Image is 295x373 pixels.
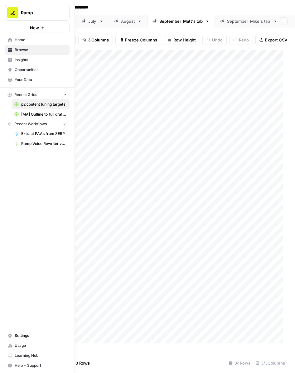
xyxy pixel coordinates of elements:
[115,35,161,45] button: Freeze Columns
[5,45,70,55] a: Browse
[5,90,70,99] button: Recent Grids
[229,35,253,45] button: Redo
[5,65,70,75] a: Opportunities
[5,55,70,65] a: Insights
[253,358,288,368] div: 3/3 Columns
[21,131,67,136] span: Extract PAAs from SERP
[15,37,67,43] span: Home
[255,35,291,45] button: Export CSV
[65,360,90,366] span: Add 10 Rows
[125,37,157,43] span: Freeze Columns
[12,109,70,119] a: [MA] Outline to full draft generator_WIP Grid
[15,363,67,368] span: Help + Support
[14,121,47,127] span: Recent Workflows
[5,331,70,341] a: Settings
[212,37,223,43] span: Undo
[12,139,70,149] a: Ramp Voice Rewriter v2_WIP
[5,341,70,351] a: Usage
[21,102,67,107] span: p2 content tuning targets
[15,333,67,338] span: Settings
[5,75,70,85] a: Your Data
[227,18,271,24] div: September_Mike's tab
[76,15,109,27] a: July
[21,10,59,16] span: Ramp
[78,35,113,45] button: 3 Columns
[15,343,67,348] span: Usage
[15,57,67,63] span: Insights
[15,77,67,83] span: Your Data
[14,92,37,98] span: Recent Grids
[5,23,70,32] button: New
[7,7,18,18] img: Ramp Logo
[5,35,70,45] a: Home
[21,112,67,117] span: [MA] Outline to full draft generator_WIP Grid
[15,47,67,53] span: Browse
[5,119,70,129] button: Recent Workflows
[5,361,70,371] button: Help + Support
[12,99,70,109] a: p2 content tuning targets
[215,15,283,27] a: September_Mike's tab
[202,35,227,45] button: Undo
[265,37,287,43] span: Export CSV
[30,25,39,31] span: New
[88,37,109,43] span: 3 Columns
[147,15,215,27] a: September_Matt's tab
[12,129,70,139] a: Extract PAAs from SERP
[5,351,70,361] a: Learning Hub
[226,358,253,368] div: 84 Rows
[159,18,203,24] div: September_Matt's tab
[21,141,67,146] span: Ramp Voice Rewriter v2_WIP
[15,353,67,358] span: Learning Hub
[164,35,200,45] button: Row Height
[239,37,249,43] span: Redo
[173,37,196,43] span: Row Height
[15,67,67,73] span: Opportunities
[121,18,135,24] div: August
[5,5,70,21] button: Workspace: Ramp
[88,18,97,24] div: July
[109,15,147,27] a: August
